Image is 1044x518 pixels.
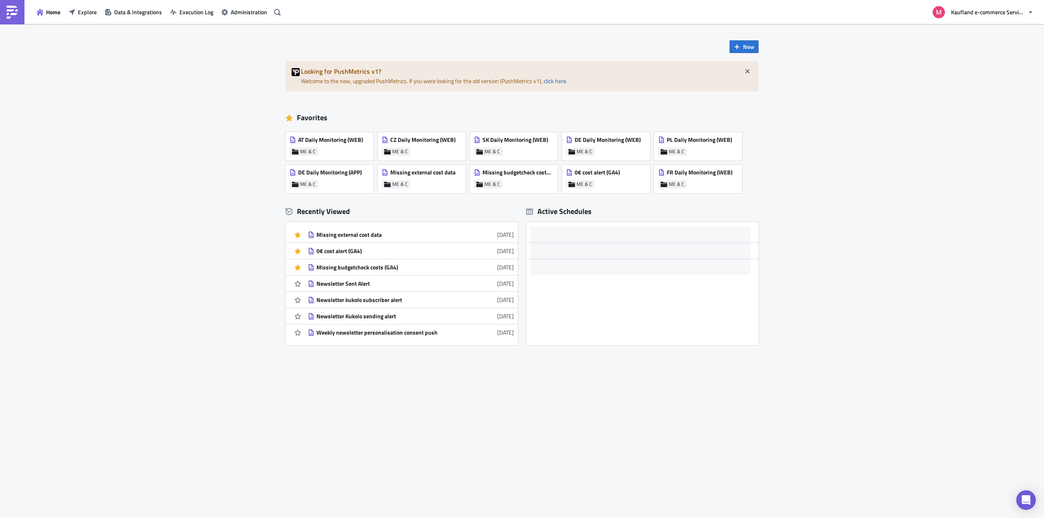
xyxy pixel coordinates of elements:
[114,8,162,16] span: Data & Integrations
[497,230,514,239] time: 2025-08-28T13:01:03Z
[390,169,456,176] span: Missing external cost data
[497,295,514,304] time: 2025-08-28T09:28:53Z
[316,329,459,336] div: Weekly newsletter personalisation consent push
[308,324,514,340] a: Weekly newsletter personalisation consent push[DATE]
[575,169,620,176] span: 0€ cost alert (GA4)
[78,8,97,16] span: Explore
[64,6,101,18] button: Explore
[497,328,514,337] time: 2025-08-15T16:52:31Z
[667,169,732,176] span: FR Daily Monitoring (WEB)
[577,181,592,187] span: ME & C
[1016,490,1036,510] div: Open Intercom Messenger
[378,128,470,161] a: CZ Daily Monitoring (WEB)ME & C
[951,8,1024,16] span: Kaufland e-commerce Services GmbH & Co. KG
[654,128,746,161] a: PL Daily Monitoring (WEB)ME & C
[562,128,654,161] a: DE Daily Monitoring (WEB)ME & C
[316,296,459,304] div: Newsletter kukolo subscriber alert
[308,292,514,308] a: Newsletter kukolo subscriber alert[DATE]
[669,148,684,155] span: ME & C
[316,264,459,271] div: Missing budgetcheck costs (GA4)
[392,148,408,155] span: ME & C
[300,148,316,155] span: ME & C
[316,247,459,255] div: 0€ cost alert (GA4)
[484,148,500,155] span: ME & C
[316,280,459,287] div: Newsletter Sent Alert
[482,136,548,143] span: SK Daily Monitoring (WEB)
[316,231,459,238] div: Missing external cost data
[285,161,378,193] a: DE Daily Monitoring (APP)ME & C
[743,42,754,51] span: New
[231,8,267,16] span: Administration
[179,8,213,16] span: Execution Log
[308,276,514,291] a: Newsletter Sent Alert[DATE]
[932,5,946,19] img: Avatar
[378,161,470,193] a: Missing external cost dataME & C
[497,263,514,271] time: 2025-08-28T12:58:30Z
[392,181,408,187] span: ME & C
[298,169,362,176] span: DE Daily Monitoring (APP)
[285,128,378,161] a: AT Daily Monitoring (WEB)ME & C
[285,205,518,218] div: Recently Viewed
[562,161,654,193] a: 0€ cost alert (GA4)ME & C
[526,207,592,216] div: Active Schedules
[577,148,592,155] span: ME & C
[730,40,759,53] button: New
[482,169,553,176] span: Missing budgetcheck costs (GA4)
[301,68,752,75] h5: Looking for PushMetrics v1?
[497,279,514,288] time: 2025-08-28T09:32:19Z
[308,227,514,242] a: Missing external cost data[DATE]
[308,259,514,275] a: Missing budgetcheck costs (GA4)[DATE]
[6,6,19,19] img: PushMetrics
[217,6,271,18] button: Administration
[298,136,363,143] span: AT Daily Monitoring (WEB)
[669,181,684,187] span: ME & C
[497,312,514,320] time: 2025-08-28T09:23:47Z
[654,161,746,193] a: FR Daily Monitoring (WEB)ME & C
[544,77,566,85] a: click here
[484,181,500,187] span: ME & C
[316,313,459,320] div: Newsletter Kukolo sending alert
[285,112,759,124] div: Favorites
[33,6,64,18] button: Home
[390,136,456,143] span: CZ Daily Monitoring (WEB)
[575,136,641,143] span: DE Daily Monitoring (WEB)
[285,61,759,91] div: Welcome to the new, upgraded PushMetrics. If you were looking for the old version (PushMetrics v1...
[667,136,732,143] span: PL Daily Monitoring (WEB)
[470,161,562,193] a: Missing budgetcheck costs (GA4)ME & C
[166,6,217,18] button: Execution Log
[928,3,1038,21] button: Kaufland e-commerce Services GmbH & Co. KG
[46,8,60,16] span: Home
[497,247,514,255] time: 2025-08-28T12:59:14Z
[300,181,316,187] span: ME & C
[101,6,166,18] button: Data & Integrations
[470,128,562,161] a: SK Daily Monitoring (WEB)ME & C
[308,243,514,259] a: 0€ cost alert (GA4)[DATE]
[308,308,514,324] a: Newsletter Kukolo sending alert[DATE]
